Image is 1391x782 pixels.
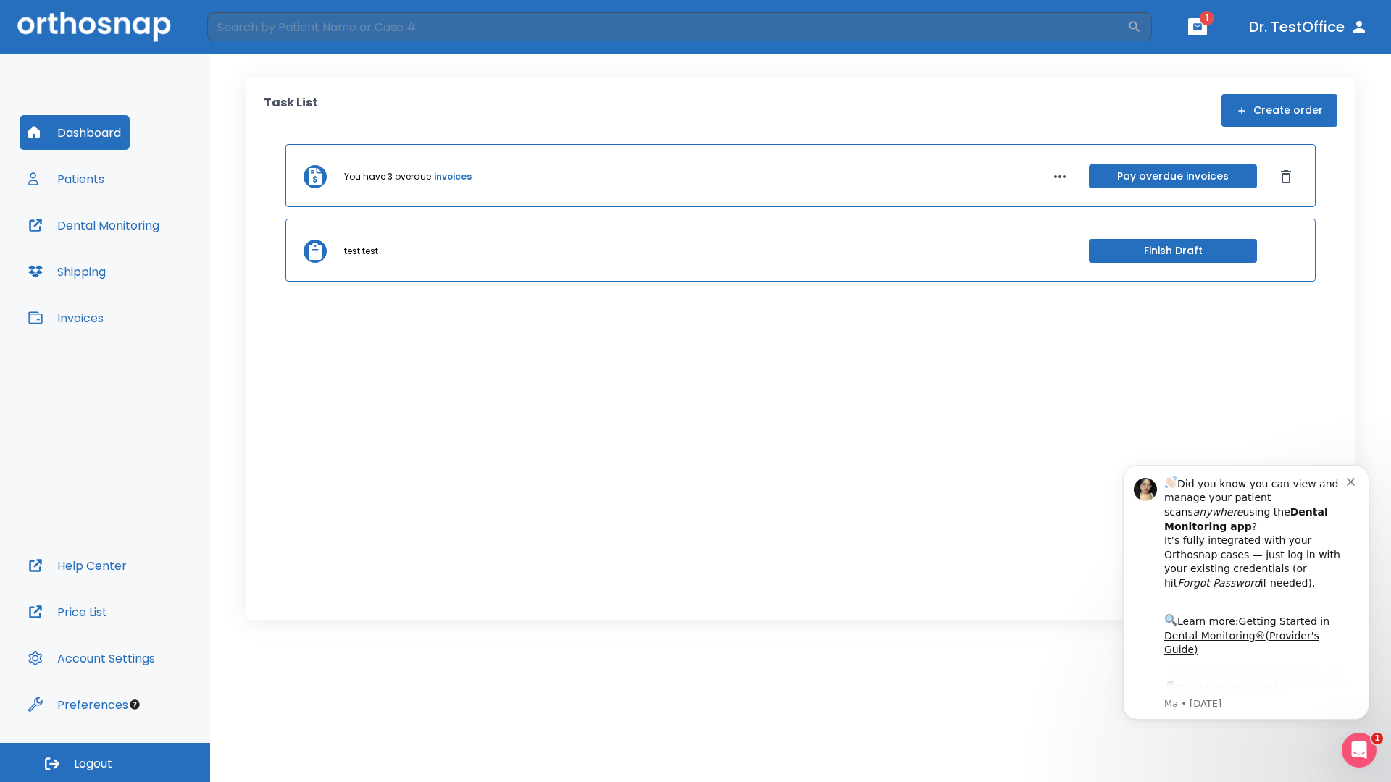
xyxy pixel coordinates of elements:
[1101,452,1391,728] iframe: Intercom notifications message
[20,254,114,289] button: Shipping
[344,170,431,183] p: You have 3 overdue
[1089,164,1257,188] button: Pay overdue invoices
[20,161,113,196] button: Patients
[17,12,171,41] img: Orthosnap
[1089,239,1257,263] button: Finish Draft
[344,245,378,258] p: test test
[20,300,112,335] button: Invoices
[246,22,257,34] button: Dismiss notification
[207,12,1127,41] input: Search by Patient Name or Case #
[63,231,192,257] a: App Store
[20,687,137,722] button: Preferences
[1200,11,1214,25] span: 1
[128,698,141,711] div: Tooltip anchor
[20,115,130,150] button: Dashboard
[264,94,318,127] p: Task List
[74,756,112,772] span: Logout
[1371,733,1383,744] span: 1
[1221,94,1337,127] button: Create order
[20,548,135,583] button: Help Center
[63,227,246,301] div: Download the app: | ​ Let us know if you need help getting started!
[63,245,246,258] p: Message from Ma, sent 6w ago
[1243,14,1374,40] button: Dr. TestOffice
[20,594,116,629] button: Price List
[20,641,164,676] button: Account Settings
[20,208,168,243] button: Dental Monitoring
[1274,165,1298,188] button: Dismiss
[434,170,472,183] a: invoices
[1342,733,1377,768] iframe: Intercom live chat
